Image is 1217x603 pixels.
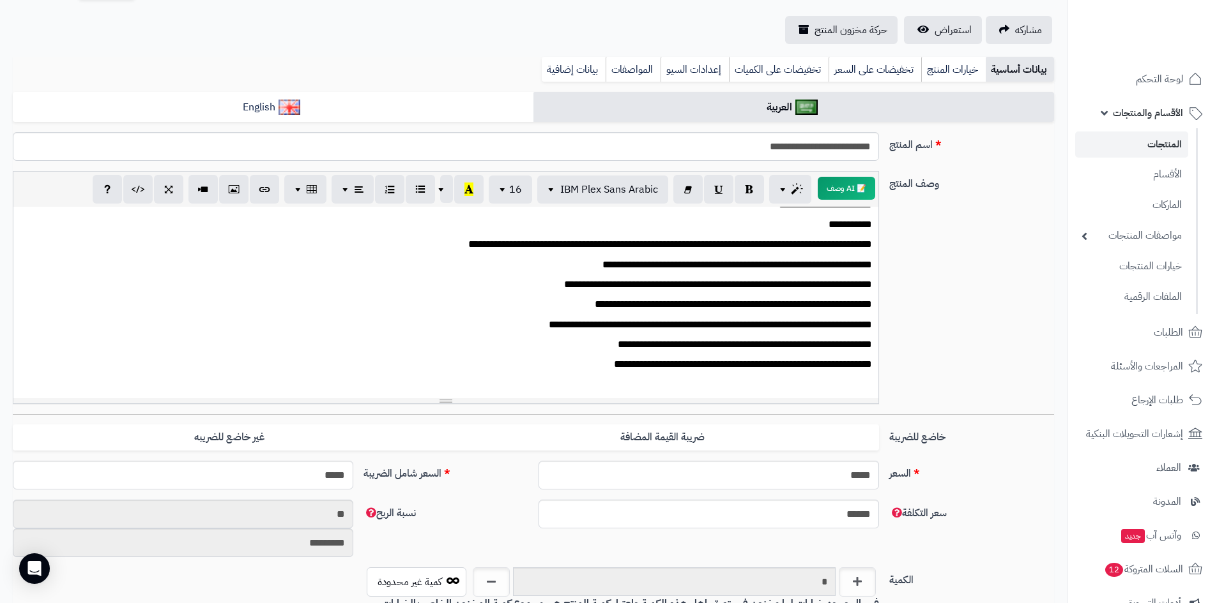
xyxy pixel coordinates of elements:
span: سعر التكلفة [889,505,947,521]
a: مواصفات المنتجات [1075,222,1188,249]
div: Open Intercom Messenger [19,553,50,584]
a: بيانات أساسية [986,57,1054,82]
a: تخفيضات على السعر [829,57,921,82]
a: إعدادات السيو [661,57,729,82]
span: 16 [509,182,522,197]
span: وآتس آب [1120,526,1181,544]
a: المدونة [1075,486,1209,517]
label: غير خاضع للضريبه [13,424,446,450]
a: إشعارات التحويلات البنكية [1075,419,1209,449]
span: العملاء [1156,459,1181,477]
span: المراجعات والأسئلة [1111,357,1183,375]
span: طلبات الإرجاع [1131,391,1183,409]
label: ضريبة القيمة المضافة [446,424,879,450]
a: العملاء [1075,452,1209,483]
label: اسم المنتج [884,132,1059,153]
label: خاضع للضريبة [884,424,1059,445]
span: حركة مخزون المنتج [815,22,887,38]
a: المنتجات [1075,131,1188,158]
a: تخفيضات على الكميات [729,57,829,82]
span: 12 [1105,563,1123,577]
button: IBM Plex Sans Arabic [537,175,668,204]
a: الطلبات [1075,317,1209,348]
a: وآتس آبجديد [1075,520,1209,551]
a: English [13,92,533,123]
span: لوحة التحكم [1136,70,1183,88]
button: 📝 AI وصف [818,177,875,200]
img: العربية [795,100,818,115]
span: الطلبات [1154,324,1183,341]
span: السلات المتروكة [1104,560,1183,578]
a: بيانات إضافية [542,57,606,82]
a: المواصفات [606,57,661,82]
button: 16 [489,175,532,204]
a: السلات المتروكة12 [1075,554,1209,584]
a: لوحة التحكم [1075,64,1209,94]
a: حركة مخزون المنتج [785,16,898,44]
a: الملفات الرقمية [1075,283,1188,311]
label: وصف المنتج [884,171,1059,191]
label: الكمية [884,567,1059,588]
img: English [279,100,301,115]
label: السعر شامل الضريبة [358,461,533,481]
a: خيارات المنتجات [1075,253,1188,280]
span: الأقسام والمنتجات [1113,104,1183,122]
a: المراجعات والأسئلة [1075,351,1209,382]
a: خيارات المنتج [921,57,986,82]
a: العربية [533,92,1054,123]
span: إشعارات التحويلات البنكية [1086,425,1183,443]
span: IBM Plex Sans Arabic [560,182,658,197]
a: استعراض [904,16,982,44]
a: مشاركه [986,16,1052,44]
span: المدونة [1153,493,1181,510]
label: السعر [884,461,1059,481]
a: الماركات [1075,191,1188,219]
span: جديد [1121,529,1145,543]
a: الأقسام [1075,161,1188,188]
span: استعراض [935,22,972,38]
a: طلبات الإرجاع [1075,385,1209,415]
span: نسبة الربح [364,505,416,521]
span: مشاركه [1015,22,1042,38]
